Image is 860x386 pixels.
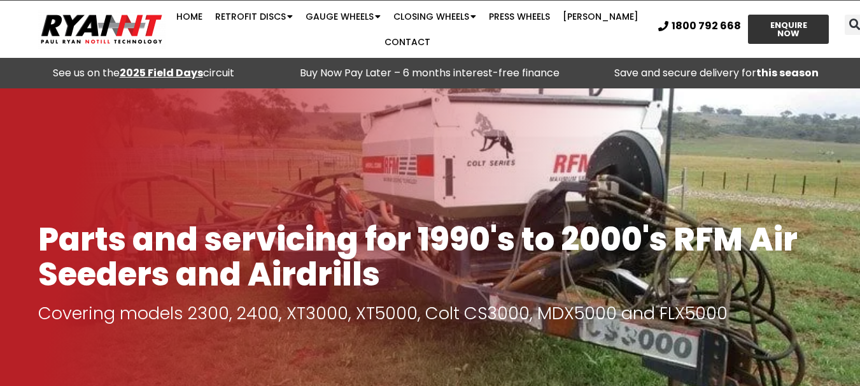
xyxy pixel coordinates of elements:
a: Retrofit Discs [209,4,299,29]
nav: Menu [167,4,649,55]
div: See us on the circuit [6,64,280,82]
a: Closing Wheels [387,4,483,29]
a: [PERSON_NAME] [556,4,645,29]
strong: this season [756,65,819,80]
a: ENQUIRE NOW [748,15,829,44]
a: Gauge Wheels [299,4,387,29]
a: 1800 792 668 [658,21,741,31]
a: Press Wheels [483,4,556,29]
a: 2025 Field Days [120,65,203,80]
p: Save and secure delivery for [580,64,854,82]
p: Buy Now Pay Later – 6 months interest-free finance [293,64,567,82]
img: Ryan NT logo [38,10,166,49]
span: ENQUIRE NOW [759,21,818,38]
span: 1800 792 668 [672,21,741,31]
p: Covering models 2300, 2400, XT3000, XT5000, Colt CS3000, MDX5000 and FLX5000 [38,305,822,322]
a: Contact [378,29,437,55]
h1: Parts and servicing for 1990's to 2000's RFM Air Seeders and Airdrills [38,222,822,292]
a: Home [170,4,209,29]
